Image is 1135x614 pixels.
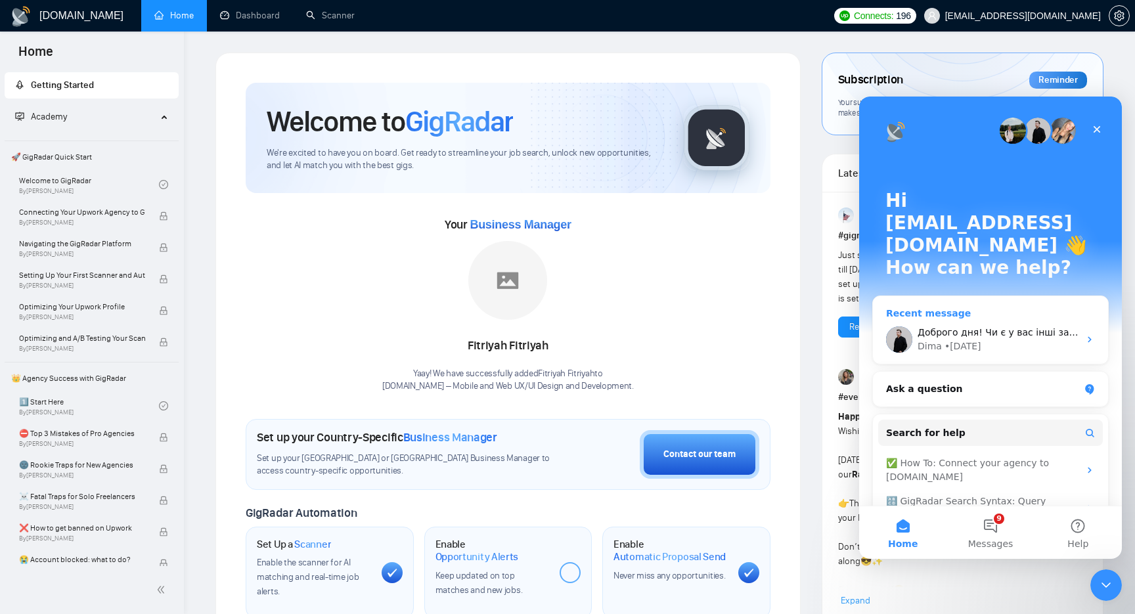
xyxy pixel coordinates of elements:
span: Home [29,443,58,452]
span: lock [159,211,168,221]
span: Business Manager [403,430,497,445]
img: gigradar-logo.png [684,105,749,171]
a: searchScanner [306,10,355,21]
span: Messages [109,443,154,452]
span: By [PERSON_NAME] [19,345,145,353]
img: upwork-logo.png [839,11,850,21]
span: lock [159,338,168,347]
span: Latest Posts from the GigRadar Community [838,165,919,181]
span: lock [159,527,168,537]
span: Never miss any opportunities. [613,570,725,581]
div: Just signed up [DATE], my onboarding call is not till [DATE]. Can anyone help me to get started t... [838,248,1037,306]
span: 🌚 Rookie Traps for New Agencies [19,458,145,471]
iframe: Intercom live chat [859,97,1122,559]
div: 🔠 GigRadar Search Syntax: Query Operators for Optimized Job Searches [19,393,244,431]
span: Set up your [GEOGRAPHIC_DATA] or [GEOGRAPHIC_DATA] Business Manager to access country-specific op... [257,452,558,477]
img: Anisuzzaman Khan [838,208,854,223]
span: Automatic Proposal Send [613,550,726,563]
span: Expand [841,595,870,606]
span: lock [159,433,168,442]
div: Ask a question [13,274,250,311]
span: Your subscription is set to renew . To keep things running smoothly, make sure your payment metho... [838,97,1075,118]
span: By [PERSON_NAME] [19,503,145,511]
h1: Enable [435,538,550,563]
span: ⛔ Top 3 Mistakes of Pro Agencies [19,427,145,440]
span: Keep updated on top matches and new jobs. [435,570,523,596]
span: 👑 Agency Success with GigRadar [6,365,177,391]
span: lock [159,496,168,505]
strong: Happy [DATE]! [838,411,897,422]
span: Scanner [294,538,331,551]
span: Subscription [838,69,903,91]
span: Business Manager [470,218,571,231]
span: lock [159,274,168,284]
span: Search for help [27,330,106,343]
li: Getting Started [5,72,179,99]
a: 1️⃣ Start HereBy[PERSON_NAME] [19,391,159,420]
span: lock [159,306,168,315]
span: Getting Started [31,79,94,91]
span: Academy [15,111,67,122]
span: Connects: [854,9,893,23]
span: Доброго дня! ﻿Чи є у вас інші запитання щодо отриманої відповіді чи вам потрібна допомога щодо но... [58,230,587,241]
span: Academy [31,111,67,122]
span: By [PERSON_NAME] [19,313,145,321]
span: 👉 [838,498,849,509]
span: Home [8,42,64,70]
button: Reply [838,317,881,338]
div: Reminder [1029,72,1087,89]
span: By [PERSON_NAME] [19,219,145,227]
button: Messages [87,410,175,462]
span: lock [159,243,168,252]
span: Enable the scanner for AI matching and real-time job alerts. [257,557,359,597]
h1: # events [838,390,1087,405]
span: setting [1109,11,1129,21]
div: • [DATE] [85,243,122,257]
span: lock [159,464,168,473]
span: Optimizing and A/B Testing Your Scanner for Better Results [19,332,145,345]
span: double-left [156,583,169,596]
span: Your [445,217,571,232]
strong: Random Coffee [852,469,917,480]
iframe: Intercom live chat [1090,569,1122,601]
span: ❌ How to get banned on Upwork [19,521,145,535]
span: fund-projection-screen [15,112,24,121]
button: Search for help [19,323,244,349]
div: ✅ How To: Connect your agency to [DOMAIN_NAME] [27,360,220,387]
a: Welcome to GigRadarBy[PERSON_NAME] [19,170,159,199]
h1: # gigradar-hub [838,229,1087,243]
span: 196 [896,9,910,23]
span: 🚀 GigRadar Quick Start [6,144,177,170]
span: Opportunity Alerts [435,550,519,563]
span: Navigating the GigRadar Platform [19,237,145,250]
div: Contact our team [663,447,736,462]
span: By [PERSON_NAME] [19,440,145,448]
img: logo [11,6,32,27]
img: placeholder.png [468,241,547,320]
div: Close [226,21,250,45]
div: Dima [58,243,83,257]
span: check-circle [159,401,168,410]
a: setting [1109,11,1130,21]
h1: Set Up a [257,538,331,551]
span: By [PERSON_NAME] [19,282,145,290]
p: [DOMAIN_NAME] – Mobile and Web UX/UI Design and Development . [382,380,634,393]
span: GigRadar Automation [246,506,357,520]
span: Optimizing Your Upwork Profile [19,300,145,313]
img: Korlan [838,369,854,385]
span: 😭 Account blocked: what to do? [19,553,145,566]
span: 😎 [860,556,872,567]
span: ☺️ [893,584,904,596]
button: Contact our team [640,430,759,479]
span: By [PERSON_NAME] [19,535,145,542]
button: Help [175,410,263,462]
span: lock [159,559,168,568]
a: homeHome [154,10,194,21]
